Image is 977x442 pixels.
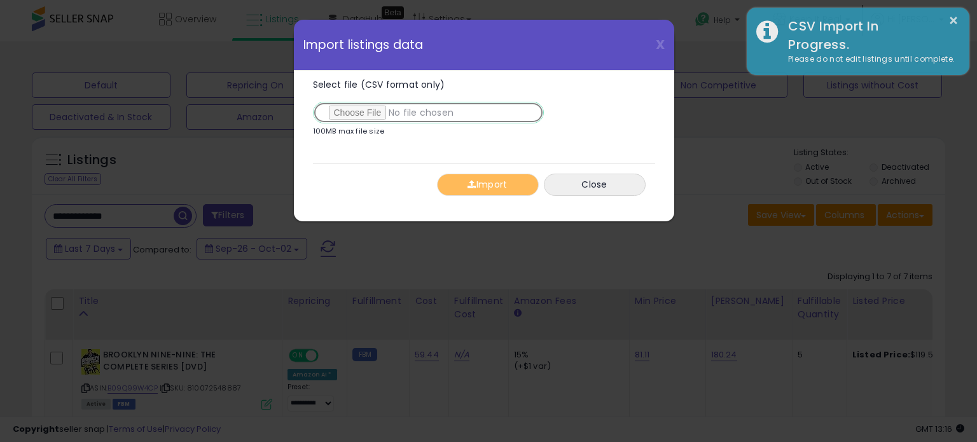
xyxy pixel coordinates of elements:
p: 100MB max file size [313,128,385,135]
span: Import listings data [303,39,424,51]
div: Please do not edit listings until complete. [779,53,960,66]
button: Close [544,174,646,196]
div: CSV Import In Progress. [779,17,960,53]
button: Import [437,174,539,196]
span: X [656,36,665,53]
span: Select file (CSV format only) [313,78,445,91]
button: × [948,13,959,29]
